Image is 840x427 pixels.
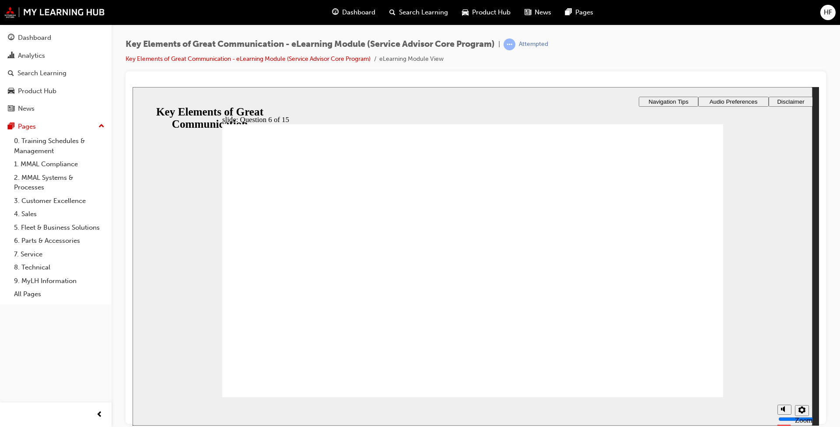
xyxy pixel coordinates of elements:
span: News [535,7,551,17]
button: DashboardAnalyticsSearch LearningProduct HubNews [3,28,108,119]
button: volume [645,318,659,328]
button: settings [662,318,676,329]
a: news-iconNews [518,3,558,21]
div: Analytics [18,51,45,61]
a: 1. MMAL Compliance [10,157,108,171]
span: | [498,39,500,49]
span: news-icon [525,7,531,18]
div: Product Hub [18,86,56,96]
span: car-icon [8,87,14,95]
span: HF [824,7,832,17]
span: search-icon [8,70,14,77]
a: Product Hub [3,83,108,99]
span: Product Hub [472,7,511,17]
div: Pages [18,122,36,132]
button: Pages [3,119,108,135]
span: Disclaimer [644,11,672,18]
a: Dashboard [3,30,108,46]
a: 0. Training Schedules & Management [10,134,108,157]
a: Search Learning [3,65,108,81]
a: 4. Sales [10,207,108,221]
span: learningRecordVerb_ATTEMPT-icon [504,38,515,50]
a: All Pages [10,287,108,301]
a: 3. Customer Excellence [10,194,108,208]
div: Attempted [519,40,548,49]
div: Search Learning [17,68,66,78]
div: misc controls [640,310,675,339]
span: Search Learning [399,7,448,17]
label: Zoom to fit [662,329,680,355]
span: Navigation Tips [516,11,556,18]
img: mmal [4,7,105,18]
span: car-icon [462,7,469,18]
a: News [3,101,108,117]
button: HF [820,5,836,20]
span: guage-icon [332,7,339,18]
span: news-icon [8,105,14,113]
span: Key Elements of Great Communication - eLearning Module (Service Advisor Core Program) [126,39,495,49]
a: Analytics [3,48,108,64]
input: volume [646,329,702,336]
button: Disclaimer [636,10,680,20]
a: 5. Fleet & Business Solutions [10,221,108,234]
a: 6. Parts & Accessories [10,234,108,248]
div: News [18,104,35,114]
span: up-icon [98,121,105,132]
a: 2. MMAL Systems & Processes [10,171,108,194]
span: search-icon [389,7,395,18]
a: 8. Technical [10,261,108,274]
span: Pages [575,7,593,17]
a: search-iconSearch Learning [382,3,455,21]
a: 9. MyLH Information [10,274,108,288]
div: Dashboard [18,33,51,43]
span: Dashboard [342,7,375,17]
span: prev-icon [96,409,103,420]
a: pages-iconPages [558,3,600,21]
span: pages-icon [565,7,572,18]
span: Audio Preferences [577,11,625,18]
li: eLearning Module View [379,54,444,64]
a: Key Elements of Great Communication - eLearning Module (Service Advisor Core Program) [126,55,371,63]
a: 7. Service [10,248,108,261]
button: Navigation Tips [506,10,566,20]
button: Audio Preferences [566,10,636,20]
span: guage-icon [8,34,14,42]
span: pages-icon [8,123,14,131]
a: guage-iconDashboard [325,3,382,21]
span: chart-icon [8,52,14,60]
a: car-iconProduct Hub [455,3,518,21]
